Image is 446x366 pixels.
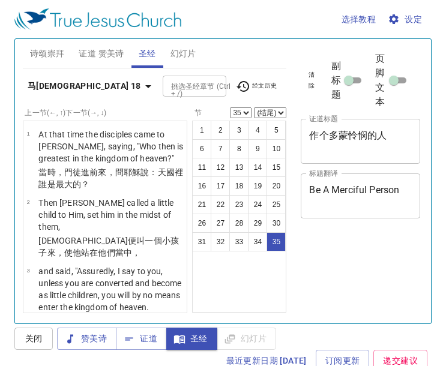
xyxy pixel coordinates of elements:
button: 35 [267,232,286,251]
button: 21 [192,195,211,214]
p: Then [PERSON_NAME] called a little child to Him, set him in the midst of them, [38,197,183,233]
wg4334: ，問耶穌 [38,167,183,189]
button: 赞美诗 [57,328,116,350]
button: 31 [192,232,211,251]
wg5610: ，門徒 [38,167,183,189]
button: 3 [229,121,249,140]
button: 32 [211,232,230,251]
span: 赞美诗 [67,331,107,346]
iframe: from-child [296,231,397,341]
span: 副标题 [331,59,341,102]
button: 13 [229,158,249,177]
wg846: 站在 [81,248,140,257]
button: 16 [192,176,211,196]
wg3813: 來 [47,248,141,257]
button: 6 [192,139,211,158]
span: 诗颂崇拜 [30,46,65,61]
button: 清除 [301,68,322,93]
button: 4 [248,121,267,140]
label: 上一节 (←, ↑) 下一节 (→, ↓) [25,109,106,116]
wg3101: 進前來 [38,167,183,189]
button: 30 [267,214,286,233]
button: 7 [211,139,230,158]
span: 圣经 [176,331,208,346]
button: 15 [267,158,286,177]
input: Type Bible Reference [166,79,203,93]
wg2076: 最大的 [56,179,90,189]
span: 3 [26,267,29,274]
span: 设定 [390,12,422,27]
button: 经文历史 [229,77,285,95]
button: 9 [248,139,267,158]
button: 28 [229,214,249,233]
button: 2 [211,121,230,140]
p: [DEMOGRAPHIC_DATA] [38,235,183,259]
button: 26 [192,214,211,233]
p: 當 [38,166,183,190]
span: 证道 赞美诗 [79,46,124,61]
button: 关闭 [14,328,53,350]
span: 1 [26,130,29,137]
button: 选择教程 [337,8,381,31]
textarea: 作个多蒙怜悯的人 [309,130,412,152]
button: 5 [267,121,286,140]
button: 12 [211,158,230,177]
button: 19 [248,176,267,196]
b: 马[DEMOGRAPHIC_DATA] 18 [28,79,141,94]
span: 清除 [308,70,315,91]
span: 页脚文本 [375,52,387,109]
button: 证道 [116,328,167,350]
p: At that time the disciples came to [PERSON_NAME], saying, "Who then is greatest in the kingdom of... [38,128,183,164]
button: 马[DEMOGRAPHIC_DATA] 18 [23,75,160,97]
button: 圣经 [166,328,217,350]
wg5101: 是 [47,179,90,189]
span: 证道 [125,331,157,346]
button: 29 [248,214,267,233]
span: 2 [26,199,29,205]
wg1722: 他們 [98,248,140,257]
button: 18 [229,176,249,196]
button: 24 [248,195,267,214]
button: 1 [192,121,211,140]
button: 33 [229,232,249,251]
button: 34 [248,232,267,251]
button: 14 [248,158,267,177]
button: 25 [267,195,286,214]
button: 设定 [385,8,427,31]
label: 节 [192,109,202,116]
span: 圣经 [139,46,156,61]
button: 10 [267,139,286,158]
wg1722: 誰 [38,179,89,189]
button: 8 [229,139,249,158]
wg4341: ，使 [56,248,141,257]
wg846: 當中 [115,248,140,257]
button: 27 [211,214,230,233]
img: True Jesus Church [14,8,181,30]
span: 幻灯片 [170,46,196,61]
button: 22 [211,195,230,214]
span: 关闭 [24,331,43,346]
button: 20 [267,176,286,196]
p: and said, "Assuredly, I say to you, unless you are converted and become as little children, you w... [38,265,183,313]
wg1565: 時 [38,167,183,189]
span: 经文历史 [236,79,277,94]
button: 11 [192,158,211,177]
wg2476: 他 [73,248,140,257]
span: 选择教程 [342,12,376,27]
wg3319: ， [132,248,140,257]
wg3187: ？ [81,179,89,189]
button: 17 [211,176,230,196]
textarea: Be A Merciful Person [309,184,412,207]
button: 23 [229,195,249,214]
